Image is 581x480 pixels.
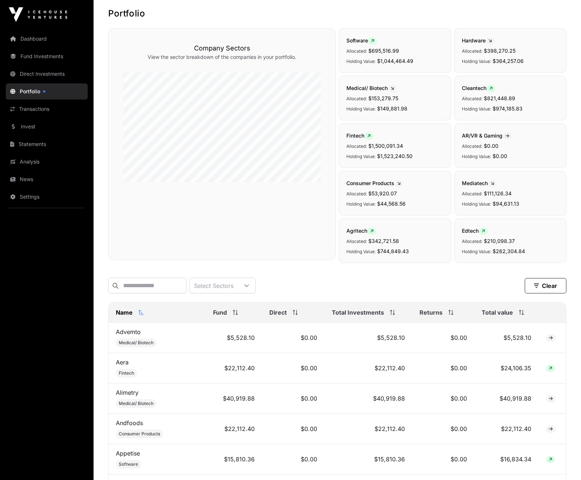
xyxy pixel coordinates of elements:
[377,105,407,112] span: $149,881.98
[419,308,443,317] span: Returns
[462,249,491,254] span: Holding Value:
[6,171,88,187] a: News
[324,414,412,444] td: $22,112.40
[6,136,88,152] a: Statements
[6,154,88,170] a: Analysis
[346,191,367,196] span: Allocated:
[190,278,238,293] div: Select Sectors
[493,200,519,207] span: $94,631.13
[346,239,367,244] span: Allocated:
[462,48,482,54] span: Allocated:
[119,370,134,376] span: Fintech
[346,143,367,149] span: Allocated:
[525,278,566,293] button: Clear
[474,323,538,353] td: $5,528.10
[474,444,538,475] td: $16,834.34
[262,383,324,414] td: $0.00
[119,431,160,437] span: Consumer Products
[206,383,262,414] td: $40,919.88
[368,95,398,101] span: $153,279.75
[377,200,406,207] span: $44,568.56
[119,401,153,406] span: Medical/ Biotech
[346,249,376,254] span: Holding Value:
[462,59,491,64] span: Holding Value:
[462,132,512,139] span: AR/VR & Gaming
[6,119,88,135] a: Invest
[213,308,227,317] span: Fund
[474,414,538,444] td: $22,112.40
[6,31,88,47] a: Dashboard
[346,37,377,44] span: Software
[9,7,67,22] img: Icehouse Ventures Logo
[324,353,412,383] td: $22,112.40
[474,353,538,383] td: $24,106.35
[324,383,412,414] td: $40,919.88
[484,190,512,196] span: $111,126.34
[346,180,403,186] span: Consumer Products
[346,48,367,54] span: Allocated:
[493,248,525,254] span: $262,304.84
[346,85,397,91] span: Medical/ Biotech
[346,228,376,234] span: Agritech
[493,58,524,64] span: $364,257.06
[462,228,488,234] span: Edtech
[484,48,516,54] span: $398,270.25
[484,95,515,101] span: $821,448.89
[474,383,538,414] td: $40,919.88
[462,191,482,196] span: Allocated:
[324,323,412,353] td: $5,528.10
[346,154,376,159] span: Holding Value:
[206,323,262,353] td: $5,528.10
[482,308,513,317] span: Total value
[368,143,403,149] span: $1,500,091.34
[269,308,287,317] span: Direct
[116,328,141,335] a: Advemto
[116,389,138,396] a: Alimetry
[116,359,129,366] a: Aera
[119,340,153,346] span: Medical/ Biotech
[544,445,581,480] iframe: Chat Widget
[262,323,324,353] td: $0.00
[462,37,495,44] span: Hardware
[493,153,507,159] span: $0.00
[462,201,491,207] span: Holding Value:
[377,248,409,254] span: $744,849.43
[123,53,321,61] p: View the sector breakdown of the companies in your portfolio.
[412,383,475,414] td: $0.00
[462,239,482,244] span: Allocated:
[206,353,262,383] td: $22,112.40
[206,414,262,444] td: $22,112.40
[462,85,495,91] span: Cleantech
[346,59,376,64] span: Holding Value:
[412,323,475,353] td: $0.00
[484,238,515,244] span: $210,098.37
[368,190,397,196] span: $53,920.07
[462,143,482,149] span: Allocated:
[462,154,491,159] span: Holding Value:
[116,419,143,427] a: Andfoods
[368,238,399,244] span: $342,721.58
[462,180,497,186] span: Mediatech
[262,444,324,475] td: $0.00
[262,414,324,444] td: $0.00
[116,308,133,317] span: Name
[412,353,475,383] td: $0.00
[332,308,384,317] span: Total Investments
[493,105,523,112] span: $974,185.83
[6,66,88,82] a: Direct Investments
[6,48,88,64] a: Fund Investments
[123,43,321,53] h3: Company Sectors
[412,414,475,444] td: $0.00
[6,101,88,117] a: Transactions
[324,444,412,475] td: $15,810.36
[116,450,140,457] a: Appetise
[262,353,324,383] td: $0.00
[462,96,482,101] span: Allocated:
[346,96,367,101] span: Allocated:
[6,83,88,100] a: Portfolio
[484,143,498,149] span: $0.00
[346,201,376,207] span: Holding Value:
[346,132,373,139] span: Fintech
[412,444,475,475] td: $0.00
